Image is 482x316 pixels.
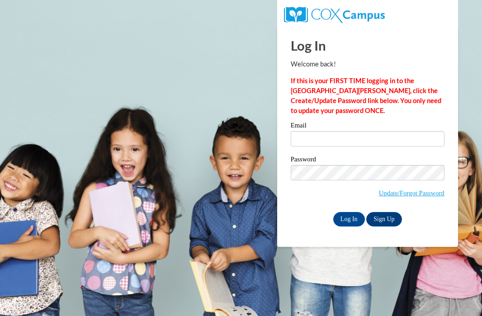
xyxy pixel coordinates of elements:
h1: Log In [291,36,444,55]
strong: If this is your FIRST TIME logging in to the [GEOGRAPHIC_DATA][PERSON_NAME], click the Create/Upd... [291,77,441,114]
label: Password [291,156,444,165]
p: Welcome back! [291,59,444,69]
a: COX Campus [284,10,385,18]
input: Log In [333,212,365,226]
label: Email [291,122,444,131]
a: Sign Up [366,212,402,226]
img: COX Campus [284,7,385,23]
a: Update/Forgot Password [379,189,444,197]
